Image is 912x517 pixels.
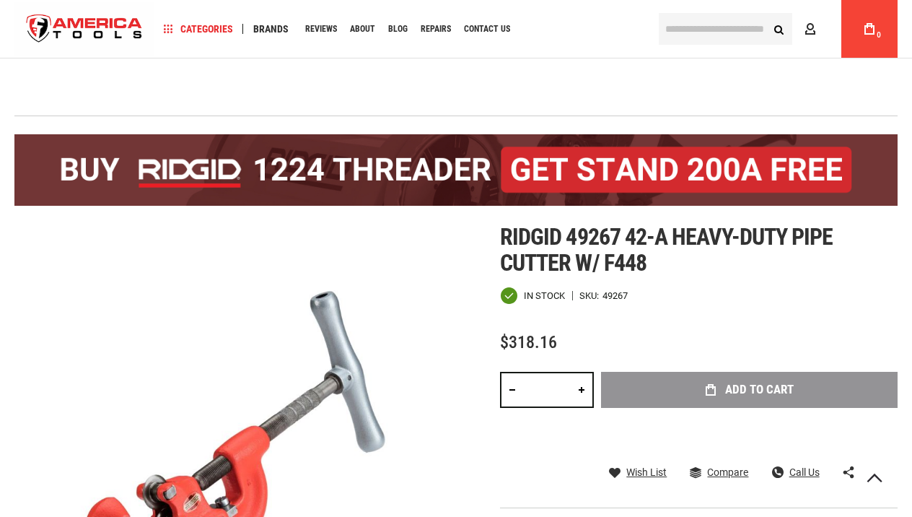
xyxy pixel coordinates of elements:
[253,24,289,34] span: Brands
[464,25,510,33] span: Contact Us
[626,467,667,477] span: Wish List
[500,332,557,352] span: $318.16
[877,31,881,39] span: 0
[690,466,748,479] a: Compare
[247,19,295,39] a: Brands
[500,287,565,305] div: Availability
[388,25,408,33] span: Blog
[421,25,451,33] span: Repairs
[609,466,667,479] a: Wish List
[789,467,820,477] span: Call Us
[524,291,565,300] span: In stock
[14,2,154,56] img: America Tools
[305,25,337,33] span: Reviews
[707,467,748,477] span: Compare
[14,134,898,206] img: BOGO: Buy the RIDGID® 1224 Threader (26092), get the 92467 200A Stand FREE!
[579,291,602,300] strong: SKU
[14,2,154,56] a: store logo
[602,291,628,300] div: 49267
[299,19,343,39] a: Reviews
[350,25,375,33] span: About
[157,19,240,39] a: Categories
[457,19,517,39] a: Contact Us
[765,15,792,43] button: Search
[500,223,833,277] span: Ridgid 49267 42-a heavy-duty pipe cutter w/ f448
[343,19,382,39] a: About
[164,24,233,34] span: Categories
[382,19,414,39] a: Blog
[772,466,820,479] a: Call Us
[414,19,457,39] a: Repairs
